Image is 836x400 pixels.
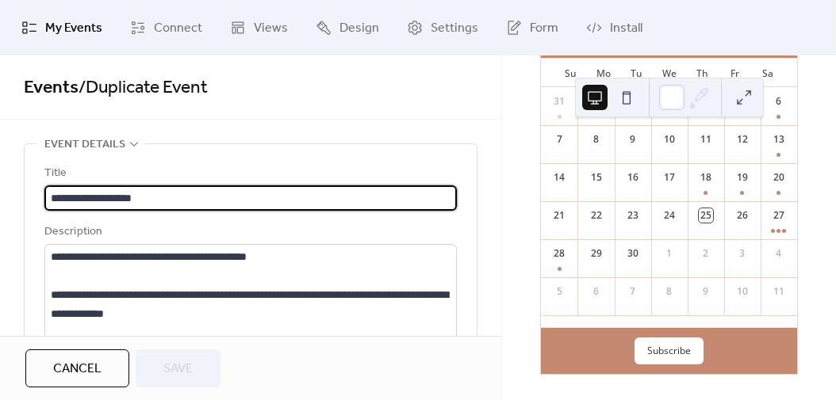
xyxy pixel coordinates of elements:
[735,132,750,147] div: 12
[218,6,300,49] a: Views
[574,6,654,49] a: Install
[699,246,713,261] div: 2
[79,70,208,105] span: / Duplicate Event
[10,6,114,49] a: My Events
[44,164,454,183] div: Title
[44,135,125,154] span: Event details
[395,6,490,49] a: Settings
[626,284,640,299] div: 7
[653,59,686,87] div: We
[118,6,214,49] a: Connect
[772,284,786,299] div: 11
[552,170,566,185] div: 14
[589,132,604,147] div: 8
[431,19,478,38] span: Settings
[635,337,704,364] button: Subscribe
[735,284,750,299] div: 10
[45,19,102,38] span: My Events
[699,284,713,299] div: 9
[772,170,786,185] div: 20
[552,246,566,261] div: 28
[699,132,713,147] div: 11
[772,208,786,223] div: 27
[610,19,642,38] span: Install
[772,132,786,147] div: 13
[699,208,713,223] div: 25
[552,284,566,299] div: 5
[589,284,604,299] div: 6
[662,246,677,261] div: 1
[626,170,640,185] div: 16
[304,6,391,49] a: Design
[589,208,604,223] div: 22
[589,246,604,261] div: 29
[626,246,640,261] div: 30
[154,19,202,38] span: Connect
[554,59,587,87] div: Su
[772,246,786,261] div: 4
[751,59,784,87] div: Sa
[626,208,640,223] div: 23
[53,360,102,379] span: Cancel
[552,94,566,109] div: 31
[662,170,677,185] div: 17
[699,170,713,185] div: 18
[552,132,566,147] div: 7
[662,208,677,223] div: 24
[25,349,129,387] button: Cancel
[662,284,677,299] div: 8
[530,19,558,38] span: Form
[552,208,566,223] div: 21
[735,170,750,185] div: 19
[626,132,640,147] div: 9
[494,6,570,49] a: Form
[619,59,653,87] div: Tu
[44,223,454,242] div: Description
[254,19,288,38] span: Views
[735,246,750,261] div: 3
[735,208,750,223] div: 26
[662,132,677,147] div: 10
[24,70,79,105] a: Events
[685,59,719,87] div: Th
[587,59,620,87] div: Mo
[772,94,786,109] div: 6
[719,59,752,87] div: Fr
[339,19,379,38] span: Design
[589,170,604,185] div: 15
